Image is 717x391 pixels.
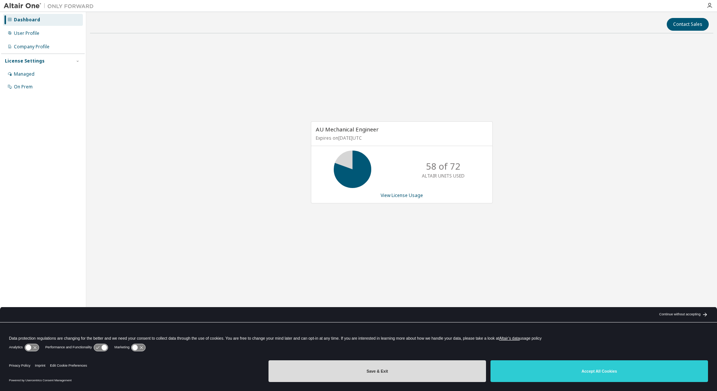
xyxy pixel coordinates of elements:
[14,17,40,23] div: Dashboard
[316,125,379,133] span: AU Mechanical Engineer
[5,58,45,64] div: License Settings
[4,2,97,10] img: Altair One
[14,71,34,77] div: Managed
[667,18,709,31] button: Contact Sales
[14,84,33,90] div: On Prem
[316,135,486,141] p: Expires on [DATE] UTC
[381,192,423,198] a: View License Usage
[422,173,465,179] p: ALTAIR UNITS USED
[14,44,49,50] div: Company Profile
[14,30,39,36] div: User Profile
[426,160,460,173] p: 58 of 72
